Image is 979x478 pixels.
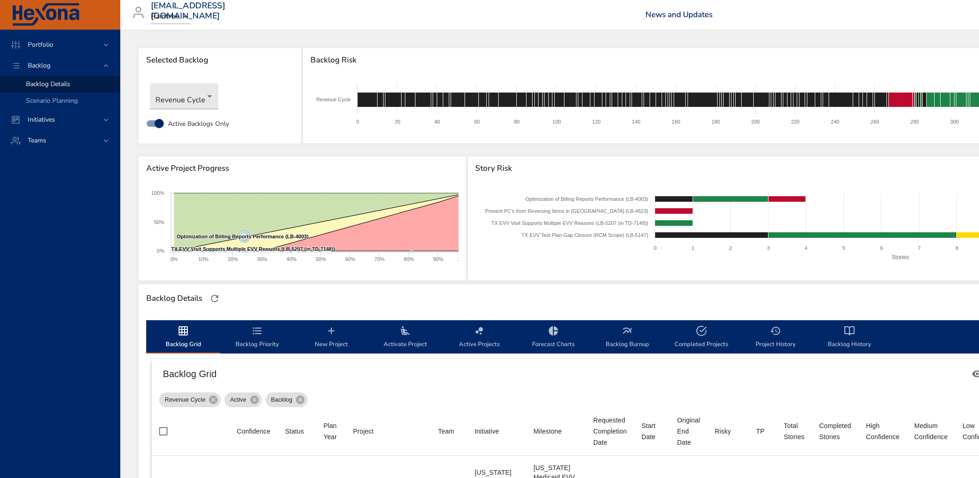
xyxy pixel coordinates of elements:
[224,392,261,407] div: Active
[286,256,297,262] text: 40%
[642,420,663,442] div: Sort
[533,426,562,437] div: Sort
[26,96,78,105] span: Scenario Planning
[374,256,384,262] text: 70%
[237,426,270,437] div: Confidence
[645,9,713,20] a: News and Updates
[715,426,731,437] div: Sort
[514,119,520,124] text: 80
[955,245,958,251] text: 8
[842,245,845,251] text: 5
[143,291,205,306] div: Backlog Details
[784,420,805,442] div: Sort
[168,119,229,129] span: Active Backlogs Only
[596,325,659,350] span: Backlog Burnup
[818,325,881,350] span: Backlog History
[880,245,883,251] text: 6
[593,415,626,448] div: Sort
[672,119,680,124] text: 160
[632,119,640,124] text: 140
[237,426,270,437] div: Sort
[485,208,648,214] text: Prevent PC's from Reversing Items in [GEOGRAPHIC_DATA] (LB-4623)
[751,119,760,124] text: 200
[791,119,799,124] text: 220
[395,119,400,124] text: 20
[756,426,764,437] div: TP
[353,426,423,437] span: Project
[729,245,732,251] text: 2
[438,426,460,437] span: Team
[150,83,218,109] div: Revenue Cycle
[448,325,511,350] span: Active Projects
[171,246,335,252] text: TX EVV Visit Supports Multiple EVV Reasons (LB-5207 (in TD-7148))
[356,119,359,124] text: 0
[20,115,62,124] span: Initiatives
[691,245,694,251] text: 1
[316,256,326,262] text: 50%
[316,97,351,102] text: Revenue Cycle
[715,426,731,437] div: Risky
[285,426,309,437] span: Status
[433,256,443,262] text: 90%
[163,366,966,381] h6: Backlog Grid
[177,234,309,239] text: Optimization of Billing Reports Performance (LB-4003)
[642,420,663,442] div: Start Date
[170,256,178,262] text: 0%
[784,420,805,442] div: Total Stories
[917,245,920,251] text: 7
[438,426,454,437] div: Team
[533,426,578,437] span: Milestone
[525,196,648,202] text: Optimization of Billing Reports Performance (LB-4003)
[475,426,499,437] div: Sort
[353,426,374,437] div: Project
[353,426,374,437] div: Sort
[552,119,561,124] text: 100
[266,392,308,407] div: Backlog
[154,219,164,225] text: 50%
[257,256,267,262] text: 30%
[434,119,440,124] text: 40
[159,392,221,407] div: Revenue Cycle
[819,420,851,442] div: Sort
[950,119,959,124] text: 300
[475,426,499,437] div: Initiative
[593,415,626,448] span: Requested Completion Date
[677,415,700,448] div: Sort
[323,420,338,442] span: Plan Year
[767,245,769,251] text: 3
[712,119,720,124] text: 180
[208,292,222,305] button: Refresh Page
[866,420,899,442] div: Sort
[20,40,61,49] span: Portfolio
[224,395,252,404] span: Active
[226,325,289,350] span: Backlog Priority
[404,256,414,262] text: 80%
[592,119,601,124] text: 120
[914,420,948,442] div: Sort
[300,325,363,350] span: New Project
[533,426,562,437] div: Milestone
[159,395,211,404] span: Revenue Cycle
[653,245,656,251] text: 0
[146,56,294,65] span: Selected Backlog
[756,426,764,437] div: Sort
[744,325,807,350] span: Project History
[151,9,191,24] div: Raintree
[911,119,919,124] text: 280
[805,245,807,251] text: 4
[831,119,839,124] text: 240
[866,420,899,442] div: High Confidence
[819,420,851,442] div: Completed Stories
[151,1,225,21] h3: [EMAIL_ADDRESS][DOMAIN_NAME]
[151,190,164,196] text: 100%
[521,232,648,238] text: TX EVV Test Plan Gap Closure (RCM Scope) (LB-5147)
[914,420,948,442] div: Medium Confidence
[20,61,58,70] span: Backlog
[374,325,437,350] span: Activate Project
[677,415,700,448] div: Original End Date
